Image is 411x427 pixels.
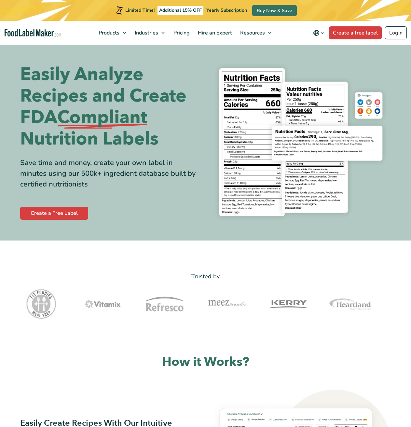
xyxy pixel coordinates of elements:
span: Industries [133,29,159,36]
a: Resources [236,21,275,45]
a: Create a Free Label [20,207,88,220]
span: Compliant [57,107,147,128]
a: Login [385,26,407,39]
h2: How it Works? [20,354,391,370]
a: Industries [131,21,168,45]
a: Buy Now & Save [252,5,297,16]
span: Yearly Subscription [206,7,247,13]
span: Additional 15% OFF [158,6,203,15]
a: Create a free label [329,26,382,39]
span: Resources [238,29,266,36]
a: Products [95,21,129,45]
div: Save time and money, create your own label in minutes using our 500k+ ingredient database built b... [20,158,201,190]
a: Food Label Maker homepage [5,29,61,37]
h1: Easily Analyze Recipes and Create FDA Nutrition Labels [20,64,201,150]
span: Hire an Expert [196,29,233,36]
p: Trusted by [20,272,391,281]
span: Pricing [171,29,190,36]
a: Hire an Expert [194,21,235,45]
span: Products [97,29,120,36]
span: Limited Time! [125,7,155,13]
button: Change language [308,26,329,39]
a: Pricing [170,21,192,45]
